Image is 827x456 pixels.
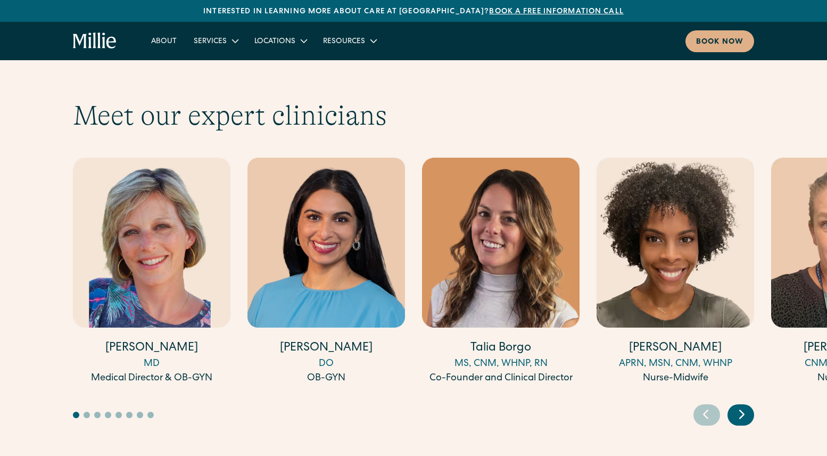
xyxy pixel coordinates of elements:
[126,412,133,418] button: Go to slide 6
[73,412,79,418] button: Go to slide 1
[247,340,405,357] h4: [PERSON_NAME]
[597,357,754,371] div: APRN, MSN, CNM, WHNP
[105,412,111,418] button: Go to slide 4
[147,412,154,418] button: Go to slide 8
[73,32,117,50] a: home
[246,32,315,50] div: Locations
[315,32,384,50] div: Resources
[73,158,230,386] a: [PERSON_NAME]MDMedical Director & OB-GYN
[727,404,754,426] div: Next slide
[597,158,754,387] div: 4 / 17
[247,371,405,386] div: OB-GYN
[247,158,405,387] div: 2 / 17
[94,412,101,418] button: Go to slide 3
[323,36,365,47] div: Resources
[422,357,580,371] div: MS, CNM, WHNP, RN
[422,158,580,387] div: 3 / 17
[254,36,295,47] div: Locations
[685,30,754,52] a: Book now
[137,412,143,418] button: Go to slide 7
[422,340,580,357] h4: Talia Borgo
[73,158,230,387] div: 1 / 17
[185,32,246,50] div: Services
[73,357,230,371] div: MD
[115,412,122,418] button: Go to slide 5
[489,8,623,15] a: Book a free information call
[696,37,743,48] div: Book now
[73,99,754,132] h2: Meet our expert clinicians
[73,340,230,357] h4: [PERSON_NAME]
[84,412,90,418] button: Go to slide 2
[143,32,185,50] a: About
[194,36,227,47] div: Services
[247,158,405,386] a: [PERSON_NAME]DOOB-GYN
[693,404,720,426] div: Previous slide
[597,158,754,386] a: [PERSON_NAME]APRN, MSN, CNM, WHNPNurse-Midwife
[597,340,754,357] h4: [PERSON_NAME]
[73,371,230,386] div: Medical Director & OB-GYN
[422,371,580,386] div: Co-Founder and Clinical Director
[597,371,754,386] div: Nurse-Midwife
[247,357,405,371] div: DO
[422,158,580,386] a: Talia BorgoMS, CNM, WHNP, RNCo-Founder and Clinical Director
